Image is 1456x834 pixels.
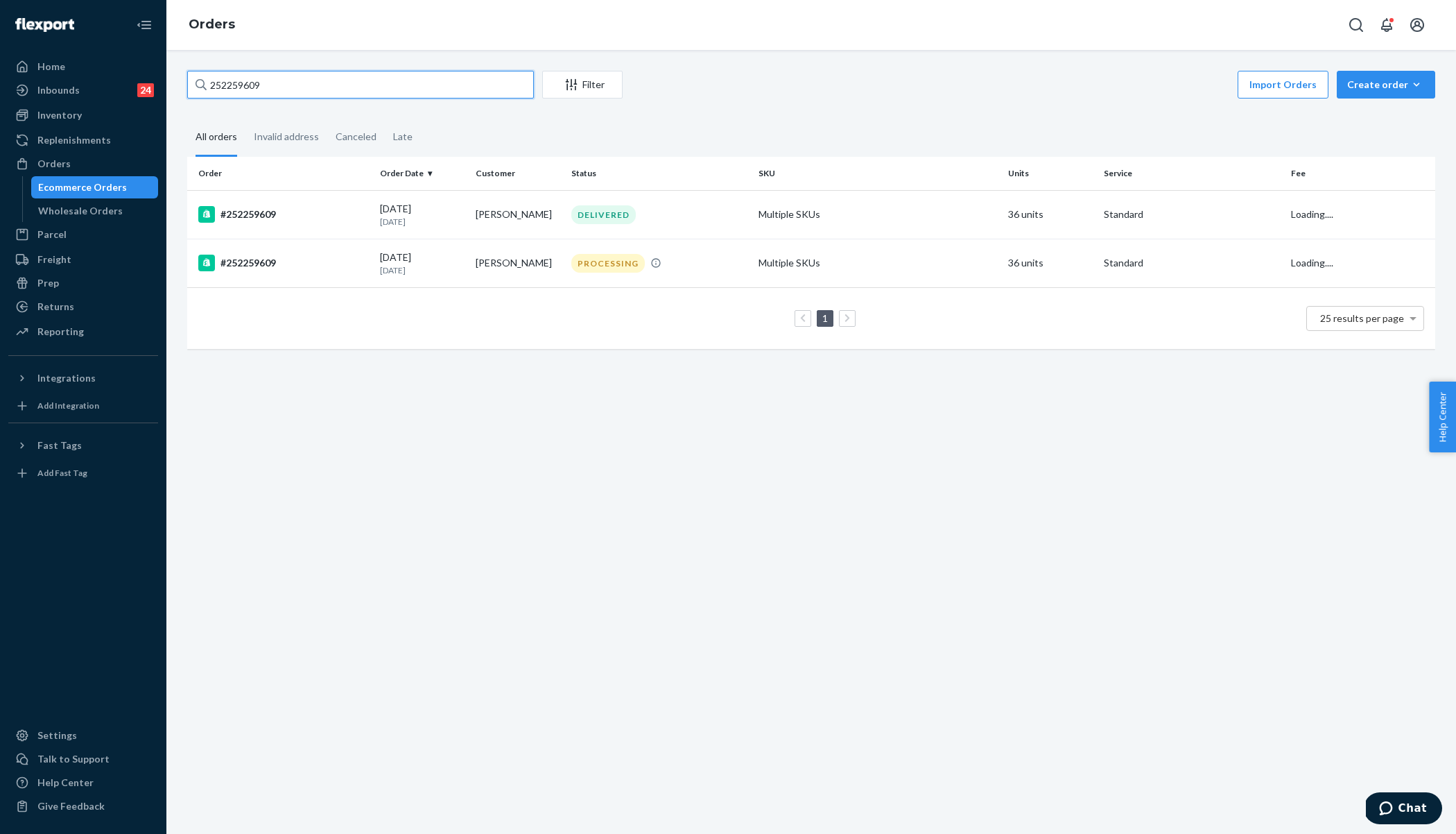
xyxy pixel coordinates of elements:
[8,321,158,343] a: Reporting
[8,104,158,126] a: Inventory
[1366,792,1442,827] iframe: Opens a widget where you can chat to one of our agents
[37,253,71,266] div: Freight
[130,11,158,39] button: Close Navigation
[8,434,158,457] button: Fast Tags
[37,439,82,452] div: Fast Tags
[1337,71,1435,99] button: Create order
[380,250,465,276] div: [DATE]
[31,176,159,198] a: Ecommerce Orders
[374,157,470,190] th: Order Date
[753,157,1003,190] th: SKU
[37,228,67,241] div: Parcel
[37,371,96,385] div: Integrations
[1003,190,1098,239] td: 36 units
[566,157,753,190] th: Status
[37,467,87,479] div: Add Fast Tag
[8,129,158,151] a: Replenishments
[254,119,319,155] div: Invalid address
[1320,312,1404,324] span: 25 results per page
[15,18,74,32] img: Flexport logo
[8,272,158,294] a: Prep
[1285,190,1435,239] td: Loading....
[8,395,158,417] a: Add Integration
[1347,78,1425,92] div: Create order
[8,748,158,770] button: Talk to Support
[37,60,65,74] div: Home
[571,205,636,224] div: DELIVERED
[37,157,71,171] div: Orders
[1285,157,1435,190] th: Fee
[187,71,534,99] input: Search orders
[37,276,59,290] div: Prep
[571,254,645,273] div: PROCESSING
[1403,11,1431,39] button: Open account menu
[198,255,369,271] div: #252259609
[37,729,77,742] div: Settings
[37,300,74,314] div: Returns
[1104,256,1280,270] p: Standard
[336,119,376,155] div: Canceled
[137,83,154,97] div: 24
[753,190,1003,239] td: Multiple SKUs
[1342,11,1370,39] button: Open Search Box
[1104,207,1280,221] p: Standard
[380,264,465,276] p: [DATE]
[1285,239,1435,287] td: Loading....
[470,190,566,239] td: [PERSON_NAME]
[8,795,158,817] button: Give Feedback
[8,56,158,78] a: Home
[820,312,831,324] a: Page 1 is your current page
[187,157,374,190] th: Order
[37,776,94,790] div: Help Center
[37,108,82,122] div: Inventory
[8,248,158,271] a: Freight
[470,239,566,287] td: [PERSON_NAME]
[37,325,84,339] div: Reporting
[177,5,246,45] ol: breadcrumbs
[380,202,465,228] div: [DATE]
[8,462,158,484] a: Add Fast Tag
[380,216,465,228] p: [DATE]
[38,180,127,194] div: Ecommerce Orders
[543,78,622,92] div: Filter
[1373,11,1401,39] button: Open notifications
[1429,382,1456,452] button: Help Center
[189,17,235,32] a: Orders
[38,204,123,218] div: Wholesale Orders
[198,206,369,223] div: #252259609
[1098,157,1285,190] th: Service
[1238,71,1328,99] button: Import Orders
[31,200,159,222] a: Wholesale Orders
[542,71,623,99] button: Filter
[393,119,413,155] div: Late
[476,167,560,179] div: Customer
[37,133,111,147] div: Replenishments
[8,296,158,318] a: Returns
[37,799,105,813] div: Give Feedback
[196,119,237,157] div: All orders
[8,79,158,101] a: Inbounds24
[37,400,99,411] div: Add Integration
[37,83,80,97] div: Inbounds
[8,223,158,246] a: Parcel
[1003,157,1098,190] th: Units
[8,724,158,747] a: Settings
[37,752,110,766] div: Talk to Support
[8,367,158,389] button: Integrations
[8,772,158,794] a: Help Center
[753,239,1003,287] td: Multiple SKUs
[8,153,158,175] a: Orders
[1003,239,1098,287] td: 36 units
